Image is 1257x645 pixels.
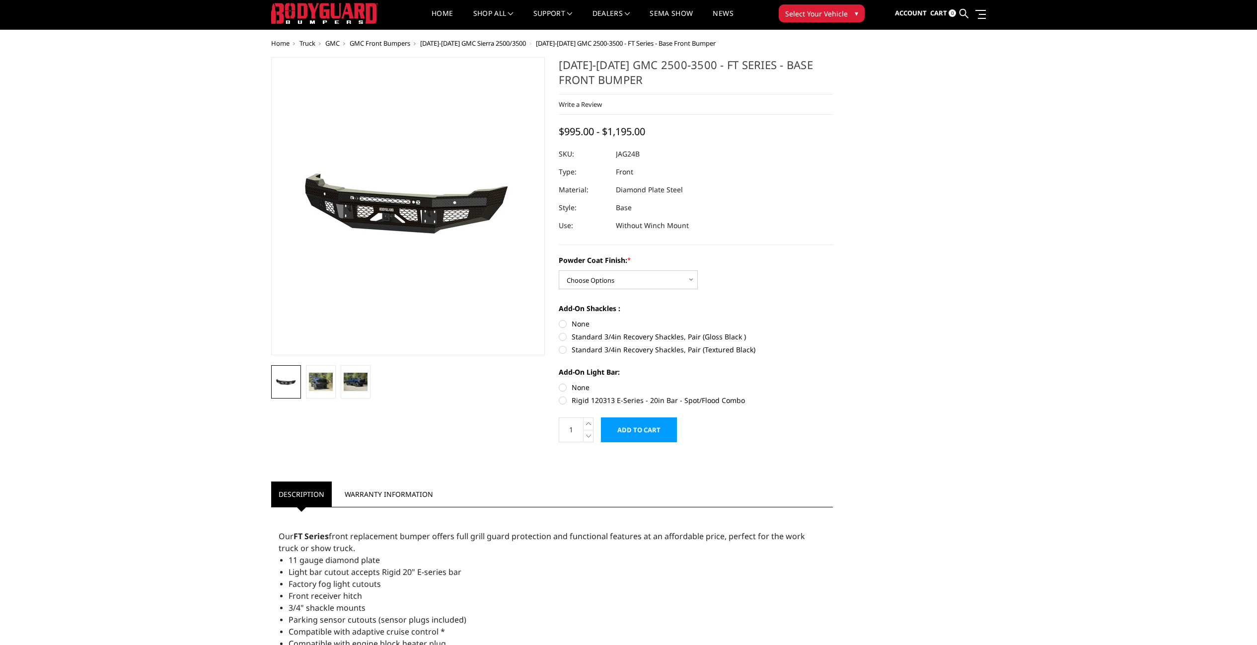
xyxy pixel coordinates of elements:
dt: Use: [559,217,608,235]
a: Support [533,10,573,29]
iframe: Chat Widget [1207,597,1257,645]
a: Home [432,10,453,29]
span: Our front replacement bumper offers full grill guard protection and functional features at an aff... [279,531,805,554]
span: 0 [949,9,956,17]
dd: Front [616,163,633,181]
dt: SKU: [559,145,608,163]
a: [DATE]-[DATE] GMC Sierra 2500/3500 [420,39,526,48]
span: Account [895,8,927,17]
input: Add to Cart [601,417,677,442]
span: Select Your Vehicle [785,8,848,19]
a: GMC [325,39,340,48]
label: Powder Coat Finish: [559,255,833,265]
span: Compatible with adaptive cruise control * [289,626,445,637]
label: None [559,319,833,329]
span: [DATE]-[DATE] GMC 2500-3500 - FT Series - Base Front Bumper [536,39,716,48]
dd: Without Winch Mount [616,217,689,235]
strong: FT Series [294,531,329,542]
label: Standard 3/4in Recovery Shackles, Pair (Textured Black) [559,344,833,355]
span: Cart [930,8,947,17]
dd: Base [616,199,632,217]
span: $995.00 - $1,195.00 [559,125,645,138]
a: SEMA Show [650,10,693,29]
span: Factory fog light cutouts [289,578,381,589]
span: Parking sensor cutouts (sensor plugs included) [289,614,466,625]
label: Standard 3/4in Recovery Shackles, Pair (Gloss Black ) [559,331,833,342]
span: ▾ [855,8,858,18]
span: Light bar cutout accepts Rigid 20" E-series bar [289,566,461,577]
label: Rigid 120313 E-Series - 20in Bar - Spot/Flood Combo [559,395,833,405]
button: Select Your Vehicle [779,4,865,22]
dd: Diamond Plate Steel [616,181,683,199]
span: 3/4" shackle mounts [289,602,366,613]
a: News [713,10,733,29]
a: 2024-2025 GMC 2500-3500 - FT Series - Base Front Bumper [271,57,545,355]
span: Front receiver hitch [289,590,362,601]
img: BODYGUARD BUMPERS [271,3,378,24]
dt: Type: [559,163,608,181]
a: Home [271,39,290,48]
img: 2024-2025 GMC 2500-3500 - FT Series - Base Front Bumper [274,377,298,388]
label: Add-On Shackles : [559,303,833,314]
span: 11 gauge diamond plate [289,555,380,565]
dt: Style: [559,199,608,217]
a: Truck [299,39,315,48]
label: None [559,382,833,393]
a: shop all [473,10,514,29]
a: Dealers [592,10,630,29]
a: Write a Review [559,100,602,109]
a: Warranty Information [337,482,441,507]
img: 2024-2025 GMC 2500-3500 - FT Series - Base Front Bumper [309,373,333,391]
img: 2024-2025 GMC 2500-3500 - FT Series - Base Front Bumper [344,373,368,391]
h1: [DATE]-[DATE] GMC 2500-3500 - FT Series - Base Front Bumper [559,57,833,94]
a: Description [271,482,332,507]
dt: Material: [559,181,608,199]
label: Add-On Light Bar: [559,367,833,377]
dd: JAG24B [616,145,640,163]
a: GMC Front Bumpers [350,39,410,48]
